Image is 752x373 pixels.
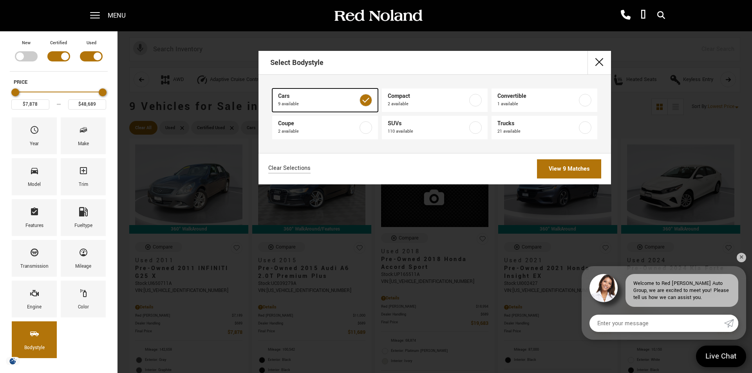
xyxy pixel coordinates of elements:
[50,39,67,47] label: Certified
[30,123,39,140] span: Year
[68,99,106,110] input: Maximum
[587,51,611,74] button: close
[61,281,106,317] div: ColorColor
[78,140,89,148] div: Make
[589,315,724,332] input: Enter your message
[11,88,19,96] div: Minimum Price
[382,88,488,112] a: Compact2 available
[278,128,358,135] span: 2 available
[12,117,57,154] div: YearYear
[79,164,88,180] span: Trim
[388,100,468,108] span: 2 available
[268,164,311,174] a: Clear Selections
[30,246,39,262] span: Transmission
[497,120,577,128] span: Trucks
[492,116,597,139] a: Trucks21 available
[74,222,92,230] div: Fueltype
[4,357,22,365] section: Click to Open Cookie Consent Modal
[278,100,358,108] span: 9 available
[30,205,39,222] span: Features
[61,117,106,154] div: MakeMake
[61,158,106,195] div: TrimTrim
[14,79,104,86] h5: Price
[79,123,88,140] span: Make
[537,159,601,178] a: View 9 Matches
[10,39,108,71] div: Filter by Vehicle Type
[12,321,57,358] div: BodystyleBodystyle
[333,9,423,23] img: Red Noland Auto Group
[12,199,57,236] div: FeaturesFeatures
[99,88,107,96] div: Maximum Price
[12,158,57,195] div: ModelModel
[79,246,88,262] span: Mileage
[28,180,41,189] div: Model
[30,140,39,148] div: Year
[497,100,577,108] span: 1 available
[11,86,106,110] div: Price
[61,199,106,236] div: FueltypeFueltype
[724,315,738,332] a: Submit
[270,52,324,74] h2: Select Bodystyle
[30,164,39,180] span: Model
[625,274,738,307] div: Welcome to Red [PERSON_NAME] Auto Group, we are excited to meet you! Please tell us how we can as...
[12,240,57,277] div: TransmissionTransmission
[272,116,378,139] a: Coupe2 available
[12,281,57,317] div: EngineEngine
[4,357,22,365] img: Opt-Out Icon
[497,128,577,135] span: 21 available
[30,287,39,303] span: Engine
[388,120,468,128] span: SUVs
[79,287,88,303] span: Color
[75,262,91,271] div: Mileage
[79,205,88,222] span: Fueltype
[78,303,89,312] div: Color
[278,92,358,100] span: Cars
[61,240,106,277] div: MileageMileage
[492,88,597,112] a: Convertible1 available
[20,262,49,271] div: Transmission
[696,346,746,367] a: Live Chat
[388,128,468,135] span: 110 available
[497,92,577,100] span: Convertible
[589,274,618,302] img: Agent profile photo
[25,222,43,230] div: Features
[24,344,45,352] div: Bodystyle
[79,180,88,189] div: Trim
[272,88,378,112] a: Cars9 available
[27,303,42,312] div: Engine
[701,351,741,362] span: Live Chat
[87,39,96,47] label: Used
[278,120,358,128] span: Coupe
[388,92,468,100] span: Compact
[22,39,31,47] label: New
[30,327,39,344] span: Bodystyle
[382,116,488,139] a: SUVs110 available
[11,99,49,110] input: Minimum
